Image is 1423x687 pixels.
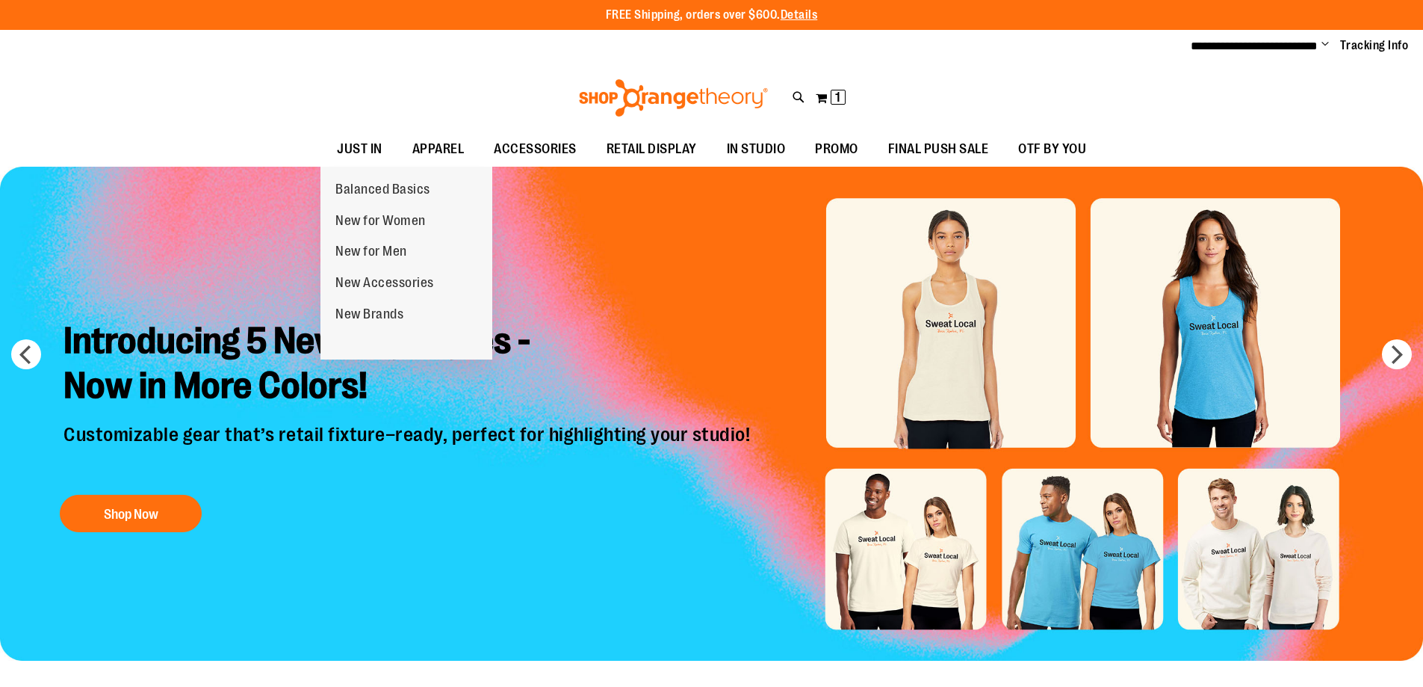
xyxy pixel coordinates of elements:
[479,132,592,167] a: ACCESSORIES
[52,306,765,539] a: Introducing 5 New City Styles -Now in More Colors! Customizable gear that’s retail fixture–ready,...
[320,206,441,237] a: New for Women
[727,132,786,166] span: IN STUDIO
[1382,339,1412,369] button: next
[335,213,426,232] span: New for Women
[60,495,202,532] button: Shop Now
[335,306,403,325] span: New Brands
[712,132,801,167] a: IN STUDIO
[397,132,480,167] a: APPAREL
[494,132,577,166] span: ACCESSORIES
[337,132,382,166] span: JUST IN
[888,132,989,166] span: FINAL PUSH SALE
[1003,132,1101,167] a: OTF BY YOU
[320,174,445,206] a: Balanced Basics
[800,132,873,167] a: PROMO
[781,8,818,22] a: Details
[335,275,434,294] span: New Accessories
[815,132,858,166] span: PROMO
[835,90,840,105] span: 1
[335,244,407,262] span: New for Men
[607,132,697,166] span: RETAIL DISPLAY
[320,268,449,299] a: New Accessories
[52,306,765,422] h2: Introducing 5 New City Styles - Now in More Colors!
[320,236,422,268] a: New for Men
[1340,37,1409,54] a: Tracking Info
[322,132,397,167] a: JUST IN
[592,132,712,167] a: RETAIL DISPLAY
[320,167,492,360] ul: JUST IN
[577,79,770,117] img: Shop Orangetheory
[873,132,1004,167] a: FINAL PUSH SALE
[335,182,430,200] span: Balanced Basics
[1321,38,1329,53] button: Account menu
[11,339,41,369] button: prev
[606,7,818,24] p: FREE Shipping, orders over $600.
[1018,132,1086,166] span: OTF BY YOU
[320,299,418,330] a: New Brands
[412,132,465,166] span: APPAREL
[52,422,765,479] p: Customizable gear that’s retail fixture–ready, perfect for highlighting your studio!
